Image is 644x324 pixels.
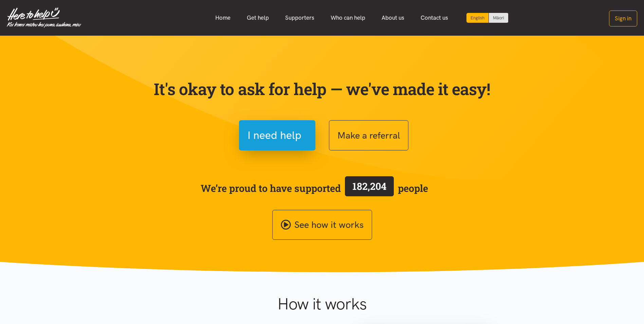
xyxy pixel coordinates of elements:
[239,11,277,25] a: Get help
[239,120,315,150] button: I need help
[272,210,372,240] a: See how it works
[466,13,509,23] div: Language toggle
[323,11,373,25] a: Who can help
[489,13,508,23] a: Switch to Te Reo Māori
[211,294,433,314] h1: How it works
[247,127,301,144] span: I need help
[201,175,428,201] span: We’re proud to have supported people
[152,79,492,99] p: It's okay to ask for help — we've made it easy!
[352,180,386,193] span: 182,204
[609,11,637,26] button: Sign in
[373,11,412,25] a: About us
[466,13,489,23] div: Current language
[7,7,81,28] img: Home
[341,175,398,201] a: 182,204
[277,11,323,25] a: Supporters
[412,11,456,25] a: Contact us
[207,11,239,25] a: Home
[329,120,408,150] button: Make a referral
